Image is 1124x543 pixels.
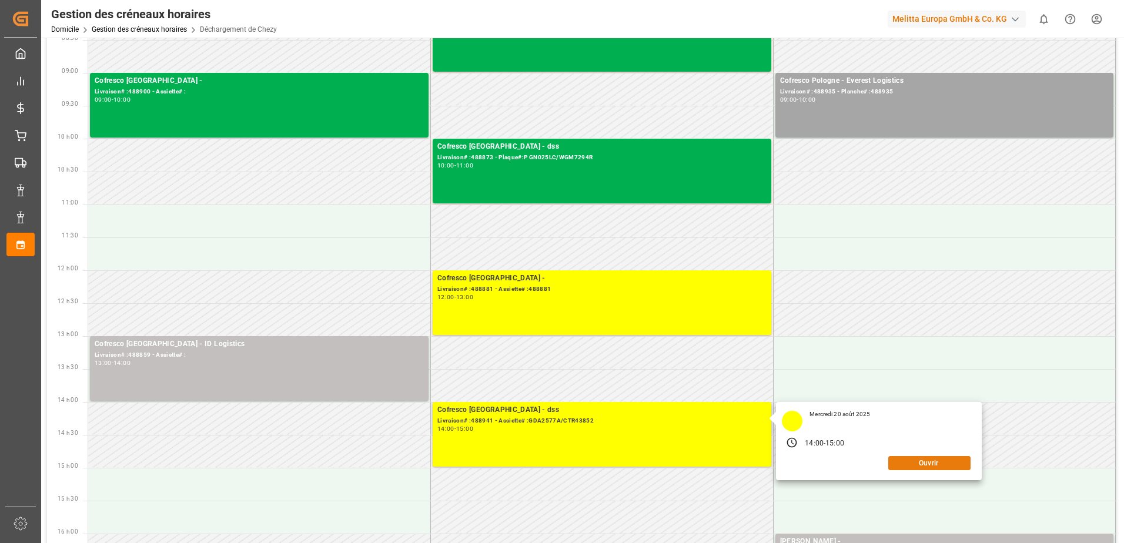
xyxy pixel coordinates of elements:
[95,97,112,102] div: 09:00
[454,294,456,300] div: -
[888,456,971,470] button: Ouvrir
[62,199,78,206] span: 11:00
[437,284,767,294] div: Livraison# :488881 - Assiette# :488881
[113,360,131,366] div: 14:00
[805,438,824,449] div: 14:00
[58,397,78,403] span: 14 h 00
[437,294,454,300] div: 12:00
[113,97,131,102] div: 10:00
[888,8,1031,30] button: Melitta Europa GmbH & Co. KG
[805,410,874,418] div: Mercredi 20 août 2025
[95,350,424,360] div: Livraison# :488859 - Assiette# :
[825,438,844,449] div: 15:00
[437,163,454,168] div: 10:00
[437,141,767,153] div: Cofresco [GEOGRAPHIC_DATA] - dss
[780,97,797,102] div: 09:00
[437,273,767,284] div: Cofresco [GEOGRAPHIC_DATA] -
[824,438,825,449] div: -
[437,416,767,426] div: Livraison# :488941 - Assiette# :GDA2577A/CTR43852
[454,426,456,431] div: -
[95,87,424,97] div: Livraison# :488900 - Assiette# :
[892,13,1007,25] font: Melitta Europa GmbH & Co. KG
[437,426,454,431] div: 14:00
[62,232,78,239] span: 11:30
[58,265,78,271] span: 12 h 00
[456,163,473,168] div: 11:00
[62,68,78,74] span: 09:00
[58,528,78,535] span: 16 h 00
[437,153,767,163] div: Livraison# :488873 - Plaque#:P GN025LC/WGM7294R
[799,97,816,102] div: 10:00
[51,5,277,23] div: Gestion des créneaux horaires
[780,75,1109,87] div: Cofresco Pologne - Everest Logistics
[58,133,78,140] span: 10 h 00
[112,360,113,366] div: -
[92,25,187,33] a: Gestion des créneaux horaires
[456,426,473,431] div: 15:00
[95,338,424,350] div: Cofresco [GEOGRAPHIC_DATA] - ID Logistics
[58,495,78,502] span: 15 h 30
[58,166,78,173] span: 10 h 30
[437,404,767,416] div: Cofresco [GEOGRAPHIC_DATA] - dss
[1031,6,1057,32] button: Afficher 0 nouvelles notifications
[58,462,78,469] span: 15 h 00
[58,364,78,370] span: 13 h 30
[1057,6,1083,32] button: Centre d’aide
[112,97,113,102] div: -
[456,294,473,300] div: 13:00
[95,360,112,366] div: 13:00
[58,430,78,436] span: 14 h 30
[58,298,78,304] span: 12 h 30
[797,97,798,102] div: -
[780,87,1109,97] div: Livraison# :488935 - Planche# :488935
[51,25,79,33] a: Domicile
[62,100,78,107] span: 09:30
[454,163,456,168] div: -
[95,75,424,87] div: Cofresco [GEOGRAPHIC_DATA] -
[58,331,78,337] span: 13 h 00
